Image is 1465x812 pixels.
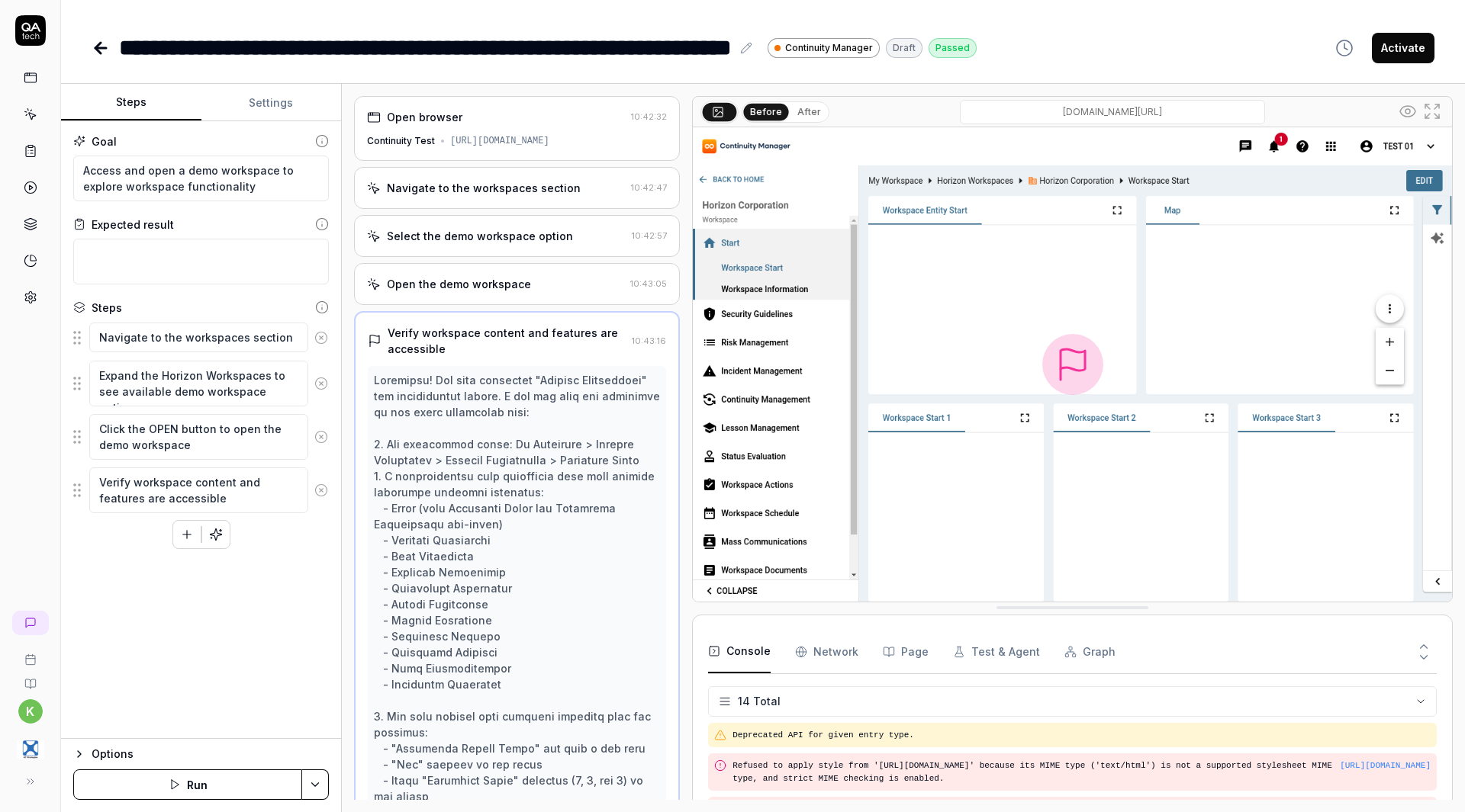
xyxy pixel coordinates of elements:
[92,745,329,763] div: Options
[1372,33,1434,63] button: Activate
[632,230,667,241] time: 10:42:57
[631,111,667,122] time: 10:42:32
[367,134,435,148] div: Continuity Test
[886,38,922,58] div: Draft
[732,759,1340,785] pre: Refused to apply style from '[URL][DOMAIN_NAME]' because its MIME type ('text/html') is not a sup...
[387,180,581,196] div: Navigate to the workspaces section
[387,276,531,292] div: Open the demo workspace
[92,133,117,149] div: Goal
[768,37,880,58] a: Continuity Manager
[18,699,43,724] button: k
[795,631,858,673] button: Network
[73,322,329,354] div: Suggestions
[308,475,334,505] button: Remove step
[1064,631,1116,673] button: Graph
[308,422,334,452] button: Remove step
[73,360,329,407] div: Suggestions
[1396,99,1420,124] button: Show all interative elements
[308,323,334,353] button: Remove step
[785,41,873,55] span: Continuity Manager
[12,611,49,635] a: New conversation
[73,769,302,800] button: Run
[6,724,54,766] button: 4C Strategies Logo
[1420,99,1444,124] button: Open in full screen
[6,666,54,690] a: Documentation
[92,300,122,316] div: Steps
[929,38,977,58] div: Passed
[1340,759,1431,772] button: [URL][DOMAIN_NAME]
[308,368,334,399] button: Remove step
[73,467,329,514] div: Suggestions
[388,325,626,357] div: Verify workspace content and features are accessible
[732,729,1431,742] pre: Deprecated API for given entry type.
[17,736,44,763] img: 4C Strategies Logo
[630,278,667,289] time: 10:43:05
[450,134,549,148] div: [URL][DOMAIN_NAME]
[73,745,329,763] button: Options
[6,641,54,666] a: Book a call with us
[1326,33,1363,63] button: View version history
[883,631,929,673] button: Page
[632,335,666,346] time: 10:43:16
[791,104,827,120] button: After
[744,103,789,120] button: Before
[92,217,174,233] div: Expected result
[953,631,1040,673] button: Test & Agent
[708,631,771,673] button: Console
[387,109,462,125] div: Open browser
[387,228,573,244] div: Select the demo workspace option
[201,85,342,121] button: Settings
[631,182,667,193] time: 10:42:47
[61,85,201,121] button: Steps
[73,413,329,461] div: Suggestions
[693,127,1452,602] img: Screenshot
